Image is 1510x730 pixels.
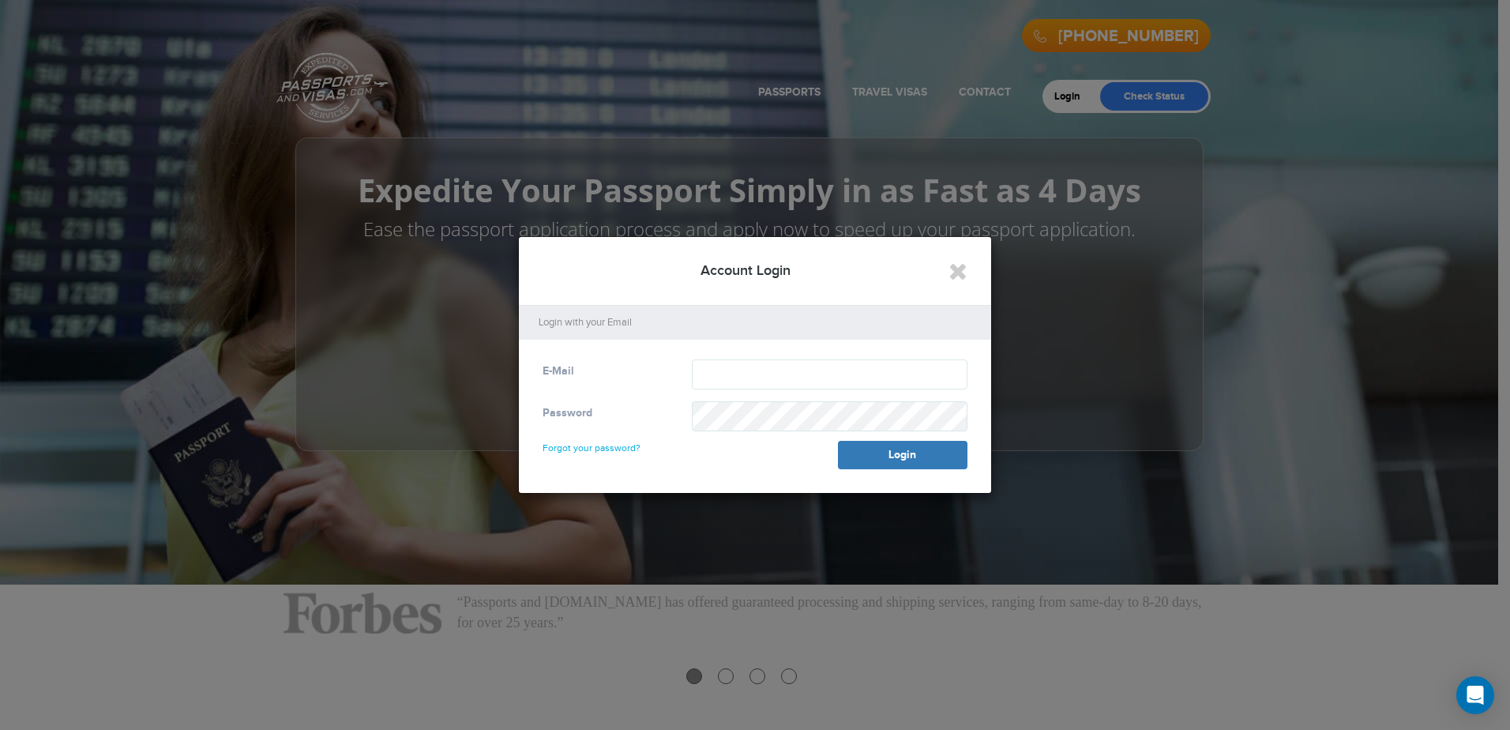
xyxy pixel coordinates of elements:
div: Open Intercom Messenger [1456,676,1494,714]
span: Account Login [701,262,791,279]
button: Close [948,259,967,284]
button: Login [838,441,967,469]
a: Forgot your password? [543,428,640,453]
label: E-Mail [543,363,574,379]
label: Password [543,405,592,421]
p: Login with your Email [539,315,979,330]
